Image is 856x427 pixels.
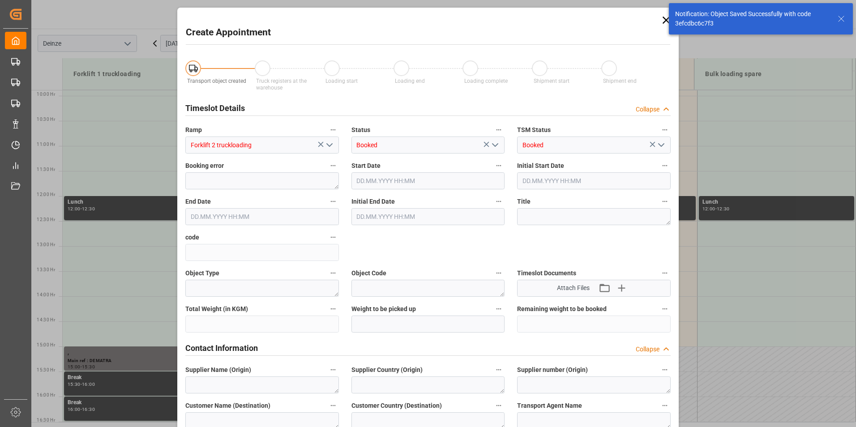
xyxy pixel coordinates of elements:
button: Customer Name (Destination) [327,400,339,411]
span: Initial End Date [351,197,395,206]
span: Loading end [395,78,425,84]
span: Initial Start Date [517,161,564,171]
span: TSM Status [517,125,551,135]
span: Object Type [185,269,219,278]
button: Total Weight (in KGM) [327,303,339,315]
div: Collapse [636,105,659,114]
span: Total Weight (in KGM) [185,304,248,314]
button: Title [659,196,671,207]
button: Transport Agent Name [659,400,671,411]
span: Supplier number (Origin) [517,365,588,375]
span: Supplier Name (Origin) [185,365,251,375]
button: open menu [322,138,335,152]
button: Supplier Name (Origin) [327,364,339,376]
span: Truck registers at the warehouse [256,78,307,91]
button: Initial Start Date [659,160,671,171]
button: Initial End Date [493,196,505,207]
button: Remaining weight to be booked [659,303,671,315]
span: Title [517,197,531,206]
input: Type to search/select [351,137,505,154]
input: DD.MM.YYYY HH:MM [351,208,505,225]
button: open menu [488,138,501,152]
span: Loading start [325,78,358,84]
input: Type to search/select [185,137,339,154]
span: Shipment start [534,78,569,84]
input: DD.MM.YYYY HH:MM [351,172,505,189]
span: Transport Agent Name [517,401,582,410]
div: Collapse [636,345,659,354]
button: Start Date [493,160,505,171]
span: Supplier Country (Origin) [351,365,423,375]
span: Remaining weight to be booked [517,304,607,314]
button: Customer Country (Destination) [493,400,505,411]
span: code [185,233,199,242]
h2: Create Appointment [186,26,271,40]
button: Supplier number (Origin) [659,364,671,376]
h2: Contact Information [185,342,258,354]
button: Status [493,124,505,136]
span: Attach Files [557,283,590,293]
input: DD.MM.YYYY HH:MM [517,172,671,189]
button: Weight to be picked up [493,303,505,315]
span: Status [351,125,370,135]
button: Ramp [327,124,339,136]
span: Start Date [351,161,381,171]
div: Notification: Object Saved Successfully with code 3efcdbc6c7f3 [675,9,829,28]
span: Object Code [351,269,386,278]
button: open menu [654,138,667,152]
span: Weight to be picked up [351,304,416,314]
span: Timeslot Documents [517,269,576,278]
button: Timeslot Documents [659,267,671,279]
span: Booking error [185,161,224,171]
h2: Timeslot Details [185,102,245,114]
button: TSM Status [659,124,671,136]
input: DD.MM.YYYY HH:MM [185,208,339,225]
button: Supplier Country (Origin) [493,364,505,376]
span: Loading complete [464,78,508,84]
span: Transport object created [187,78,246,84]
span: Ramp [185,125,202,135]
span: Customer Name (Destination) [185,401,270,410]
button: code [327,231,339,243]
button: Booking error [327,160,339,171]
button: Object Type [327,267,339,279]
button: End Date [327,196,339,207]
span: Customer Country (Destination) [351,401,442,410]
button: Object Code [493,267,505,279]
span: Shipment end [603,78,637,84]
span: End Date [185,197,211,206]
